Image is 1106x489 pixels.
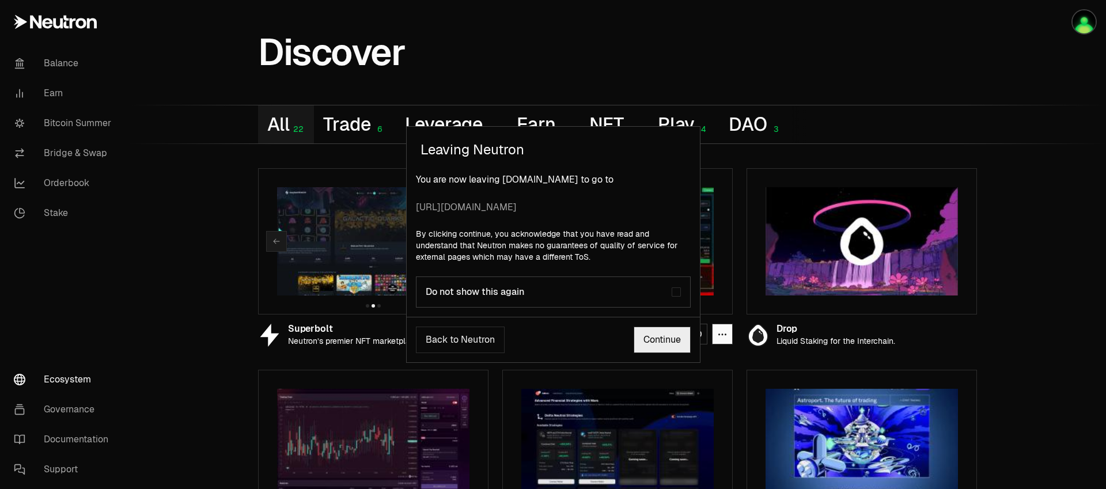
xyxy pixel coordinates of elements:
p: By clicking continue, you acknowledge that you have read and understand that Neutron makes no gua... [416,228,691,263]
h2: Leaving Neutron [407,127,700,173]
span: [URL][DOMAIN_NAME] [416,200,691,214]
div: Do not show this again [426,286,672,298]
button: Back to Neutron [416,327,505,353]
p: You are now leaving [DOMAIN_NAME] to go to [416,173,691,214]
a: Continue [634,327,691,353]
button: Do not show this again [672,287,681,297]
